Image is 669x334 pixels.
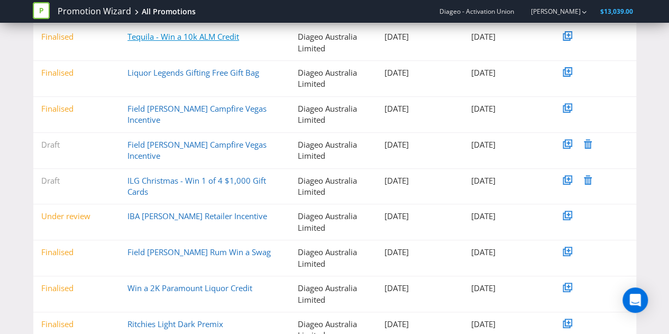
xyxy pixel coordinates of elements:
div: Under review [33,211,120,222]
div: Draft [33,139,120,150]
div: Diageo Australia Limited [290,139,377,162]
a: Promotion Wizard [58,5,131,17]
div: Draft [33,175,120,186]
div: Diageo Australia Limited [290,247,377,269]
div: [DATE] [377,103,463,114]
div: Open Intercom Messenger [622,287,648,313]
div: [DATE] [463,319,549,330]
a: Ritchies Light Dark Premix [127,319,223,329]
a: Field [PERSON_NAME] Campfire Vegas Incentive [127,103,267,125]
div: Diageo Australia Limited [290,211,377,233]
div: Diageo Australia Limited [290,31,377,54]
a: Liquor Legends Gifting Free Gift Bag [127,67,259,78]
div: [DATE] [377,175,463,186]
div: [DATE] [463,67,549,78]
div: [DATE] [463,175,549,186]
a: Field [PERSON_NAME] Campfire Vegas Incentive [127,139,267,161]
div: Diageo Australia Limited [290,283,377,305]
div: [DATE] [463,103,549,114]
div: Diageo Australia Limited [290,67,377,90]
div: Finalised [33,247,120,258]
div: Finalised [33,103,120,114]
div: Finalised [33,67,120,78]
div: Finalised [33,31,120,42]
span: $13,039.00 [600,7,633,16]
div: [DATE] [377,139,463,150]
div: [DATE] [377,247,463,258]
div: Diageo Australia Limited [290,103,377,126]
a: Win a 2K Paramount Liquor Credit [127,283,252,293]
div: [DATE] [463,247,549,258]
a: Tequila - Win a 10k ALM Credit [127,31,239,42]
div: All Promotions [142,6,196,17]
div: [DATE] [377,67,463,78]
div: Diageo Australia Limited [290,175,377,198]
div: [DATE] [377,283,463,294]
div: [DATE] [463,283,549,294]
a: Field [PERSON_NAME] Rum Win a Swag [127,247,271,257]
span: Diageo - Activation Union [439,7,514,16]
div: [DATE] [463,31,549,42]
a: [PERSON_NAME] [520,7,580,16]
a: IBA [PERSON_NAME] Retailer Incentive [127,211,267,221]
div: [DATE] [463,211,549,222]
div: [DATE] [377,319,463,330]
div: [DATE] [377,211,463,222]
a: ILG Christmas - Win 1 of 4 $1,000 Gift Cards [127,175,266,197]
div: Finalised [33,283,120,294]
div: Finalised [33,319,120,330]
div: [DATE] [377,31,463,42]
div: [DATE] [463,139,549,150]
